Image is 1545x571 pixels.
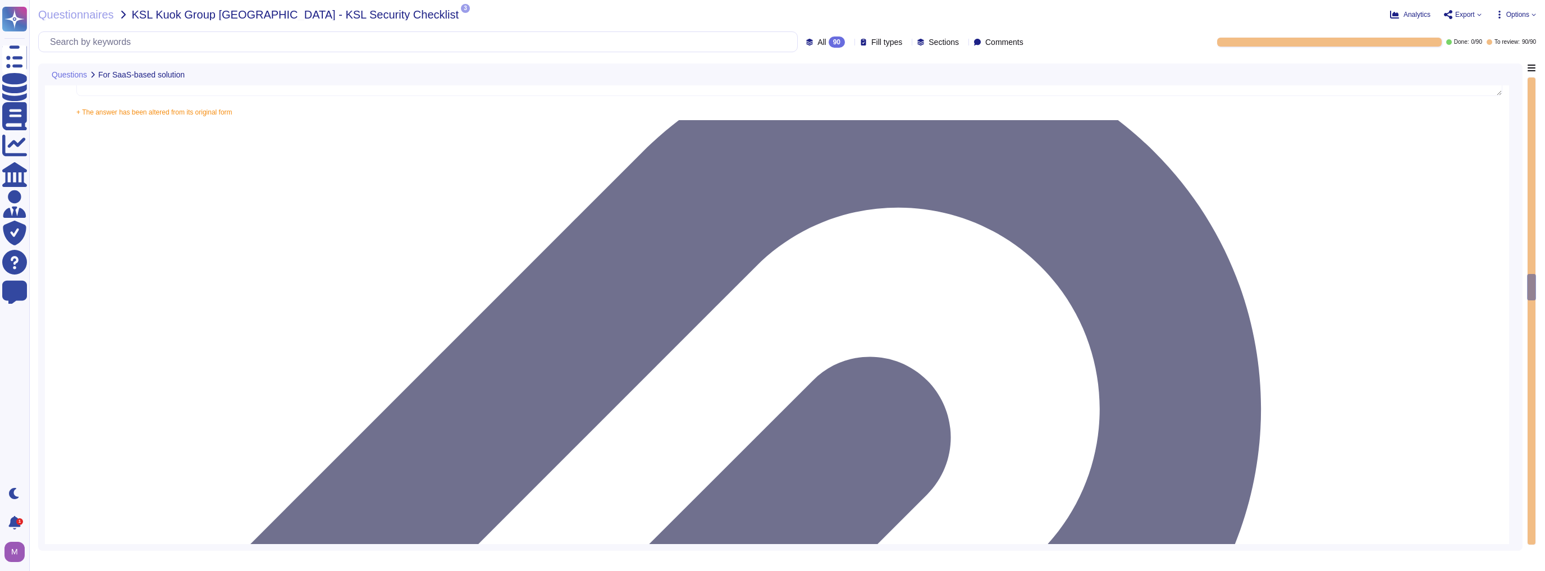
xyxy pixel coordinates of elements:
[829,36,845,48] div: 90
[1522,39,1536,45] span: 90 / 90
[985,38,1023,46] span: Comments
[98,71,185,79] span: For SaaS-based solution
[929,38,959,46] span: Sections
[1471,39,1482,45] span: 0 / 90
[44,32,797,52] input: Search by keywords
[1404,11,1430,18] span: Analytics
[817,38,826,46] span: All
[461,4,470,13] span: 3
[76,108,232,116] span: + The answer has been altered from its original form
[1455,11,1475,18] span: Export
[1506,11,1529,18] span: Options
[16,518,23,525] div: 1
[38,9,114,20] span: Questionnaires
[2,540,33,564] button: user
[1390,10,1430,19] button: Analytics
[1494,39,1520,45] span: To review:
[871,38,902,46] span: Fill types
[52,71,87,79] span: Questions
[1454,39,1469,45] span: Done:
[4,542,25,562] img: user
[132,9,459,20] span: KSL Kuok Group [GEOGRAPHIC_DATA] - KSL Security Checklist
